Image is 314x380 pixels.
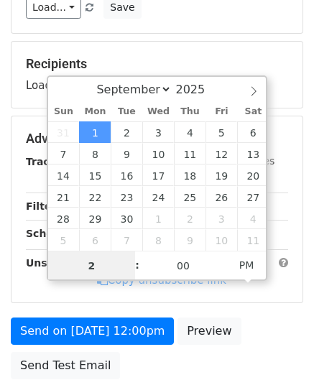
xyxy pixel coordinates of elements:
span: : [135,251,139,279]
input: Minute [139,251,227,280]
span: September 10, 2025 [142,143,174,164]
span: October 2, 2025 [174,208,206,229]
span: October 7, 2025 [111,229,142,251]
span: September 17, 2025 [142,164,174,186]
span: Thu [174,107,206,116]
span: September 13, 2025 [237,143,269,164]
span: September 15, 2025 [79,164,111,186]
span: Wed [142,107,174,116]
span: September 24, 2025 [142,186,174,208]
a: Preview [177,318,241,345]
span: September 20, 2025 [237,164,269,186]
span: September 25, 2025 [174,186,206,208]
strong: Filters [26,200,63,212]
span: Mon [79,107,111,116]
span: September 11, 2025 [174,143,206,164]
span: October 8, 2025 [142,229,174,251]
span: October 5, 2025 [48,229,80,251]
span: September 29, 2025 [79,208,111,229]
input: Hour [48,251,136,280]
span: Tue [111,107,142,116]
span: September 8, 2025 [79,143,111,164]
a: Send on [DATE] 12:00pm [11,318,174,345]
input: Year [172,83,223,96]
span: October 9, 2025 [174,229,206,251]
span: October 1, 2025 [142,208,174,229]
span: September 2, 2025 [111,121,142,143]
span: August 31, 2025 [48,121,80,143]
span: September 3, 2025 [142,121,174,143]
span: September 18, 2025 [174,164,206,186]
h5: Recipients [26,56,288,72]
span: September 5, 2025 [206,121,237,143]
span: October 11, 2025 [237,229,269,251]
strong: Unsubscribe [26,257,96,269]
span: September 23, 2025 [111,186,142,208]
span: October 10, 2025 [206,229,237,251]
span: September 1, 2025 [79,121,111,143]
span: October 6, 2025 [79,229,111,251]
div: Loading... [26,56,288,93]
span: September 22, 2025 [79,186,111,208]
a: Copy unsubscribe link [97,274,226,287]
span: September 19, 2025 [206,164,237,186]
span: September 6, 2025 [237,121,269,143]
span: September 16, 2025 [111,164,142,186]
h5: Advanced [26,131,288,147]
span: September 14, 2025 [48,164,80,186]
span: September 7, 2025 [48,143,80,164]
span: October 3, 2025 [206,208,237,229]
span: Click to toggle [227,251,267,279]
a: Send Test Email [11,352,120,379]
strong: Schedule [26,228,78,239]
span: September 12, 2025 [206,143,237,164]
span: Fri [206,107,237,116]
span: October 4, 2025 [237,208,269,229]
span: September 28, 2025 [48,208,80,229]
iframe: Chat Widget [242,311,314,380]
strong: Tracking [26,156,74,167]
span: September 9, 2025 [111,143,142,164]
span: September 4, 2025 [174,121,206,143]
span: Sun [48,107,80,116]
span: September 27, 2025 [237,186,269,208]
span: September 26, 2025 [206,186,237,208]
span: Sat [237,107,269,116]
span: September 30, 2025 [111,208,142,229]
span: September 21, 2025 [48,186,80,208]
